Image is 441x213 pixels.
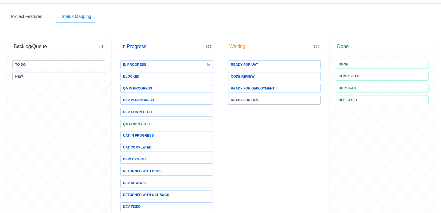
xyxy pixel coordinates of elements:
[339,75,360,78] span: Completed
[123,134,154,137] span: UAT In Progress
[15,63,26,66] span: To Do
[123,146,152,149] span: UAT Completed
[123,205,141,208] span: Dev Fixed
[339,98,357,102] span: Deployed
[339,63,348,66] span: Done
[57,10,96,23] div: Status Mapping
[123,63,146,66] span: In Progress
[123,87,152,90] span: QA in Progress
[229,38,314,55] div: Waiting
[231,63,258,66] span: Ready for UAT
[6,10,47,23] div: Project Features
[123,169,162,173] span: Returned with Bugs
[121,38,206,55] div: In Progress
[207,63,210,66] i: icon: folder-open
[123,110,152,114] span: Dev Completed
[339,86,357,90] span: Duplicate
[15,75,23,78] span: New
[123,122,150,126] span: QA Completed
[123,181,146,185] span: Dev rework
[314,44,320,49] span: CT
[123,193,169,197] span: Returned with UAT Bugs
[123,158,146,161] span: Deployment
[206,44,212,49] span: CT
[99,44,104,49] span: LT
[123,99,154,102] span: DEV IN PROGRESS
[123,75,139,78] span: Blocked
[231,75,255,78] span: Code Review
[337,38,427,55] div: Done
[231,99,259,102] span: Ready for Dev.
[231,87,275,90] span: Ready for Deployment
[14,38,99,55] div: Backlog/Queue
